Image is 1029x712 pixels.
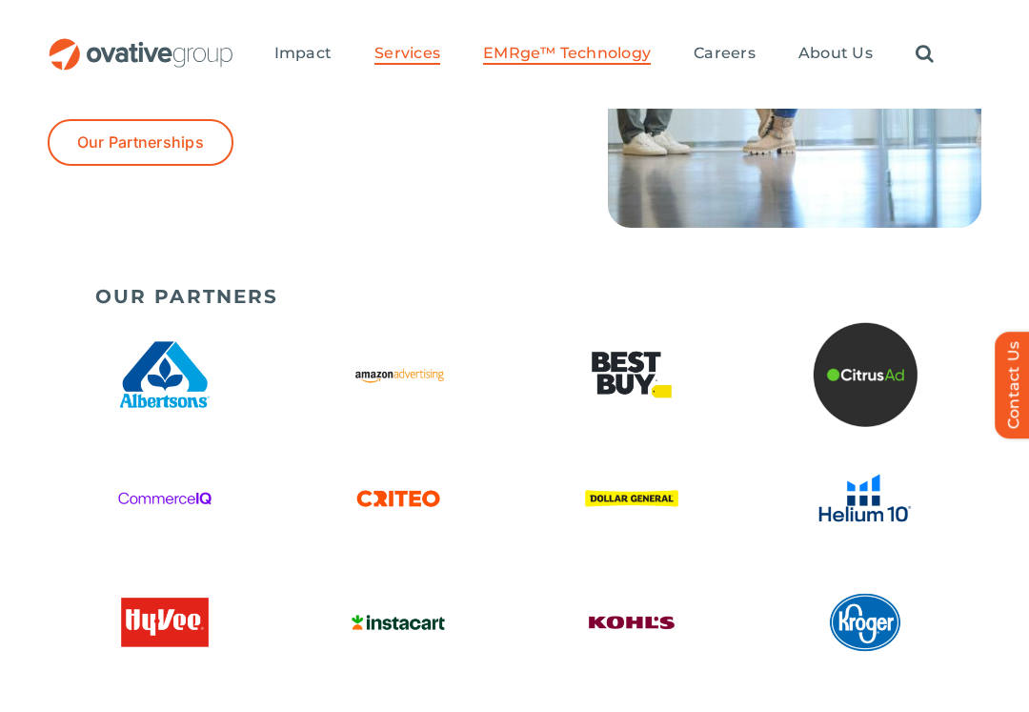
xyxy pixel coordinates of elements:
a: OG_Full_horizontal_RGB [48,36,234,54]
a: Services [374,44,440,65]
a: About Us [798,44,873,65]
img: Helium 10 [813,446,918,551]
span: Services [374,44,440,63]
a: Our Partnerships [48,119,233,166]
img: CommerceIQ [112,446,217,551]
img: Instacart [346,570,451,675]
a: Careers [694,44,756,65]
h5: OUR PARTNERS [95,285,934,308]
img: Dollar General [579,446,684,551]
img: Amazon Advertising [346,322,451,427]
a: EMRge™ Technology [483,44,651,65]
img: Best Buy [579,322,684,427]
img: Albertson’s [112,322,217,427]
img: Kroger [813,570,918,675]
img: Untitled design (27) [813,322,918,427]
nav: Menu [274,24,934,85]
span: Impact [274,44,332,63]
img: Kohl’s [579,570,684,675]
a: Search [916,44,934,65]
span: About Us [798,44,873,63]
a: Impact [274,44,332,65]
img: Partnerships – Logos 10 – Criteo [346,446,451,551]
span: Careers [694,44,756,63]
img: Hyvee [112,570,217,675]
span: Our Partnerships [77,133,204,152]
span: EMRge™ Technology [483,44,651,63]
